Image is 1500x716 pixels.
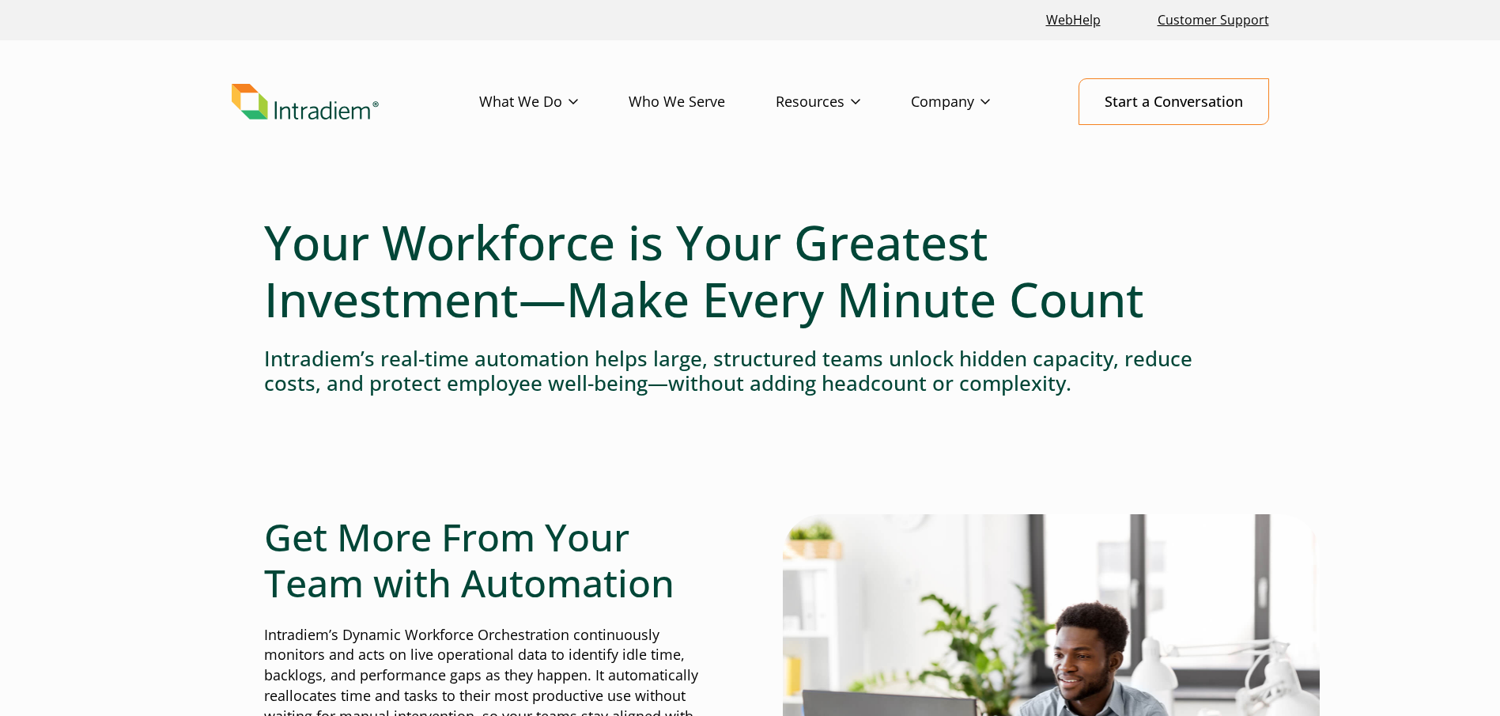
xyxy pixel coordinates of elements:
[629,79,776,125] a: Who We Serve
[264,347,1237,396] h4: Intradiem’s real-time automation helps large, structured teams unlock hidden capacity, reduce cos...
[1151,3,1275,37] a: Customer Support
[1040,3,1107,37] a: Link opens in a new window
[1079,78,1269,125] a: Start a Conversation
[232,84,479,120] a: Link to homepage of Intradiem
[264,514,718,605] h2: Get More From Your Team with Automation
[264,214,1237,328] h1: Your Workforce is Your Greatest Investment—Make Every Minute Count
[911,79,1041,125] a: Company
[479,79,629,125] a: What We Do
[776,79,911,125] a: Resources
[232,84,379,120] img: Intradiem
